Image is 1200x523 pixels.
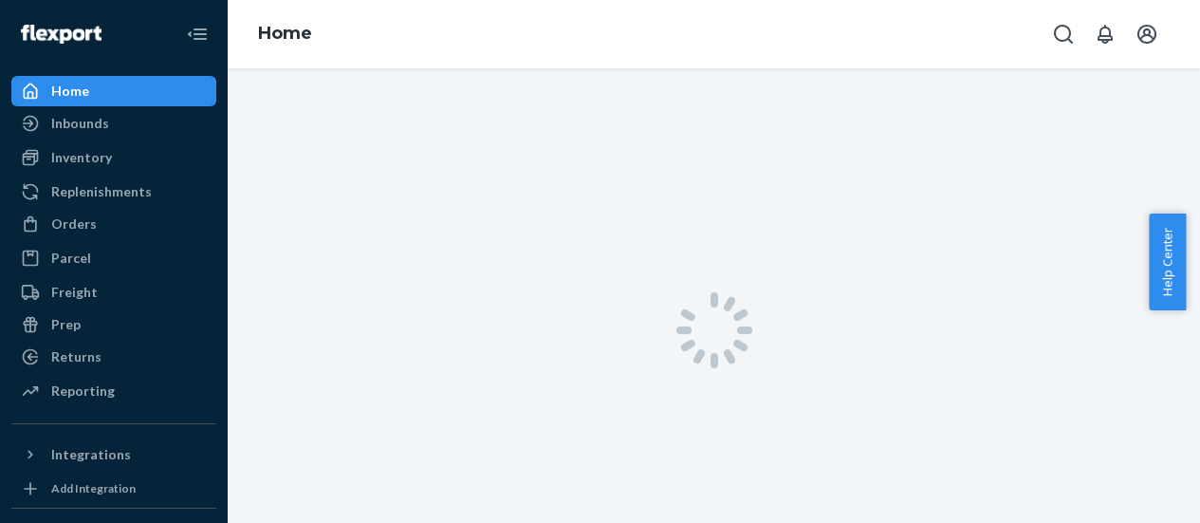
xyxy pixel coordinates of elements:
a: Freight [11,277,216,308]
a: Replenishments [11,177,216,207]
button: Close Navigation [178,15,216,53]
a: Home [258,23,312,44]
button: Open notifications [1086,15,1124,53]
button: Help Center [1149,214,1186,310]
a: Returns [11,342,216,372]
img: Flexport logo [21,25,102,44]
a: Inbounds [11,108,216,139]
div: Add Integration [51,480,136,496]
div: Replenishments [51,182,152,201]
ol: breadcrumbs [243,7,327,62]
div: Reporting [51,382,115,401]
div: Orders [51,215,97,233]
a: Reporting [11,376,216,406]
button: Open account menu [1128,15,1166,53]
div: Integrations [51,445,131,464]
div: Freight [51,283,98,302]
a: Orders [11,209,216,239]
a: Add Integration [11,477,216,500]
div: Prep [51,315,81,334]
button: Open Search Box [1044,15,1082,53]
a: Home [11,76,216,106]
a: Prep [11,309,216,340]
a: Parcel [11,243,216,273]
div: Parcel [51,249,91,268]
button: Integrations [11,439,216,470]
div: Inventory [51,148,112,167]
div: Inbounds [51,114,109,133]
a: Inventory [11,142,216,173]
div: Returns [51,347,102,366]
div: Home [51,82,89,101]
